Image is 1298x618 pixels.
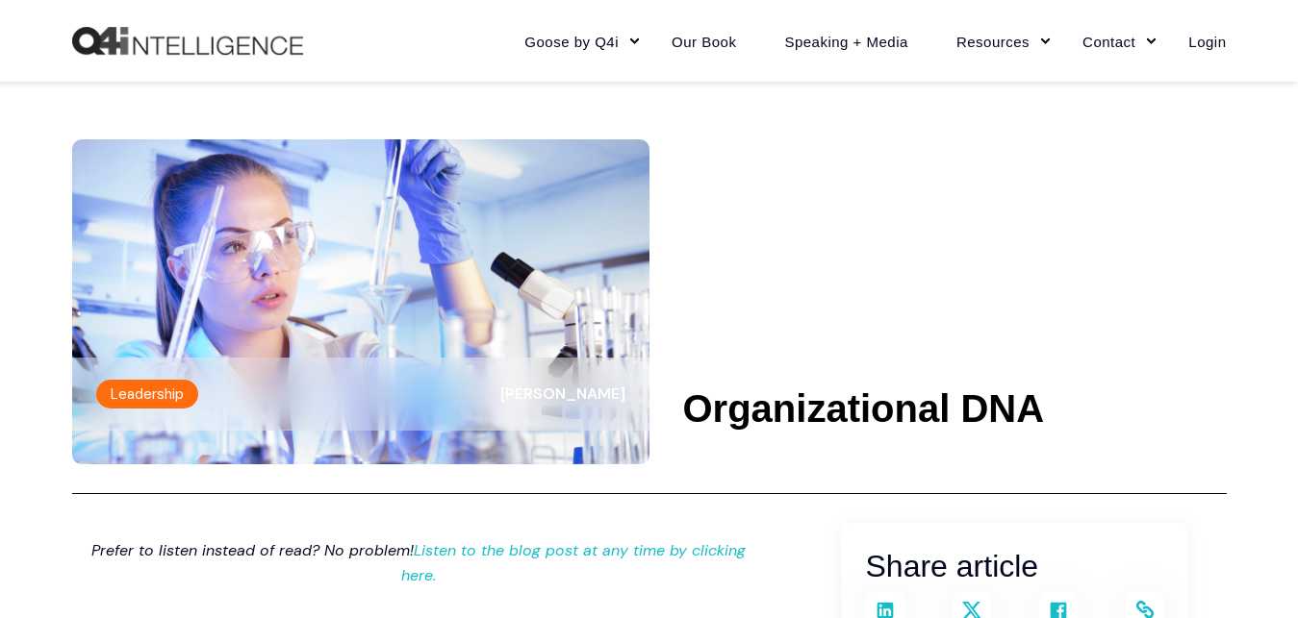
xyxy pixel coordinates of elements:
label: Leadership [96,380,198,408]
a: Back to Home [72,27,303,56]
span: [PERSON_NAME] [500,383,625,404]
h1: Organizational DNA [683,387,1045,431]
a: Listen to the blog post at any time by clicking here. [401,540,746,585]
h3: Share article [866,542,1164,591]
em: Prefer to listen instead of read? No problem! [91,540,746,585]
img: Q4intelligence, LLC logo [72,27,303,56]
img: Scientist in a lab [72,139,649,464]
